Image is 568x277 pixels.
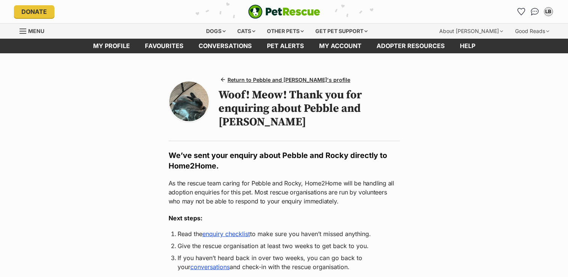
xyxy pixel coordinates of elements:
img: chat-41dd97257d64d25036548639549fe6c8038ab92f7586957e7f3b1b290dea8141.svg [531,8,539,15]
div: Cats [232,24,261,39]
a: Pet alerts [259,39,312,53]
a: Adopter resources [369,39,452,53]
a: Help [452,39,483,53]
li: Give the rescue organisation at least two weeks to get back to you. [178,241,391,250]
ul: Account quick links [515,6,554,18]
span: Menu [28,28,44,34]
a: conversations [191,39,259,53]
h1: Woof! Meow! Thank you for enquiring about Pebble and [PERSON_NAME] [218,88,399,129]
a: PetRescue [248,5,320,19]
img: logo-e224e6f780fb5917bec1dbf3a21bbac754714ae5b6737aabdf751b685950b380.svg [248,5,320,19]
a: Donate [14,5,54,18]
h3: Next steps: [169,214,400,223]
a: Favourites [515,6,527,18]
a: Return to Pebble and [PERSON_NAME]'s profile [218,74,353,85]
div: LB [545,8,552,15]
button: My account [542,6,554,18]
li: If you haven’t heard back in over two weeks, you can go back to your and check-in with the rescue... [178,253,391,271]
div: Other pets [262,24,309,39]
p: As the rescue team caring for Pebble and Rocky, Home2Home will be handling all adoption enquiries... [169,179,400,206]
a: My account [312,39,369,53]
img: Photo of Pebble And Rocky [169,81,209,121]
span: Return to Pebble and [PERSON_NAME]'s profile [228,76,350,84]
div: Get pet support [310,24,373,39]
div: About [PERSON_NAME] [434,24,508,39]
li: Read the to make sure you haven’t missed anything. [178,229,391,238]
a: My profile [86,39,137,53]
div: Good Reads [510,24,554,39]
h2: We’ve sent your enquiry about Pebble and Rocky directly to Home2Home. [169,150,400,171]
a: Conversations [529,6,541,18]
a: Favourites [137,39,191,53]
a: conversations [190,263,230,271]
a: Menu [20,24,50,37]
a: enquiry checklist [202,230,250,238]
div: Dogs [201,24,231,39]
